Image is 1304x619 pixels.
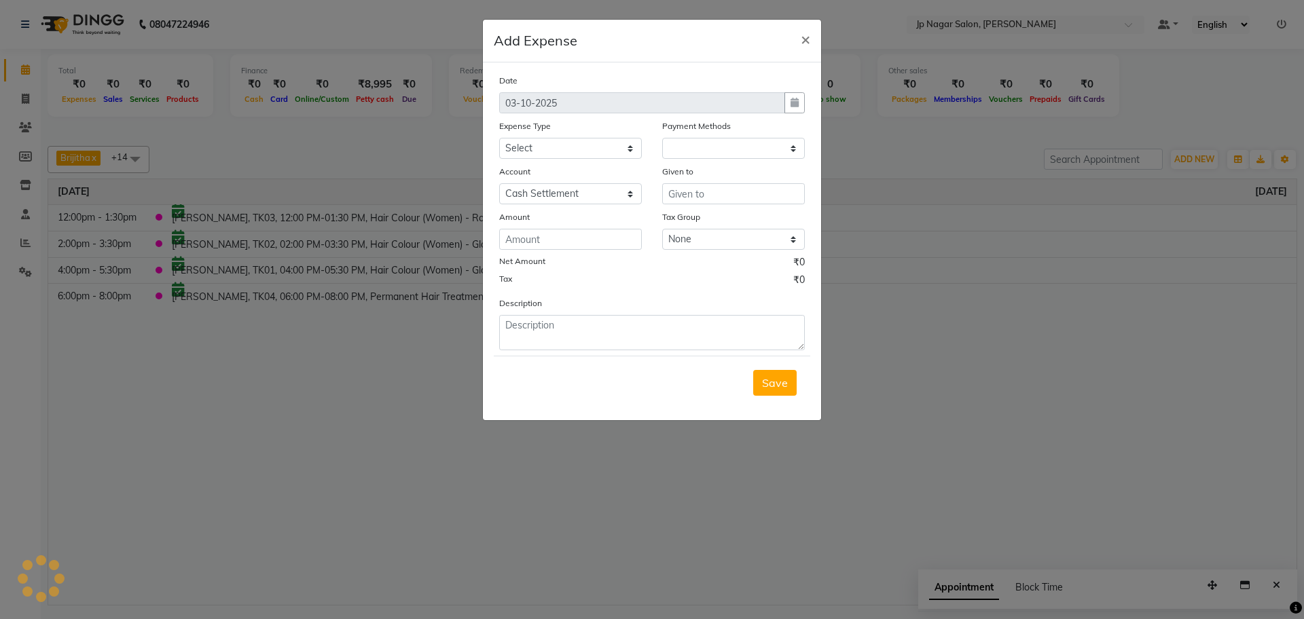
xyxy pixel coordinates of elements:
label: Account [499,166,530,178]
label: Net Amount [499,255,545,267]
span: ₹0 [793,273,805,290]
label: Expense Type [499,120,551,132]
input: Amount [499,229,642,250]
span: ₹0 [793,255,805,273]
span: × [801,29,810,49]
label: Given to [662,166,693,178]
label: Tax Group [662,211,700,223]
button: Save [753,370,797,396]
label: Description [499,297,542,309]
button: Close [790,20,821,58]
label: Payment Methods [662,120,731,132]
span: Save [762,376,788,390]
input: Given to [662,183,805,204]
label: Date [499,75,518,87]
h5: Add Expense [494,31,577,51]
label: Amount [499,211,530,223]
label: Tax [499,273,512,285]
